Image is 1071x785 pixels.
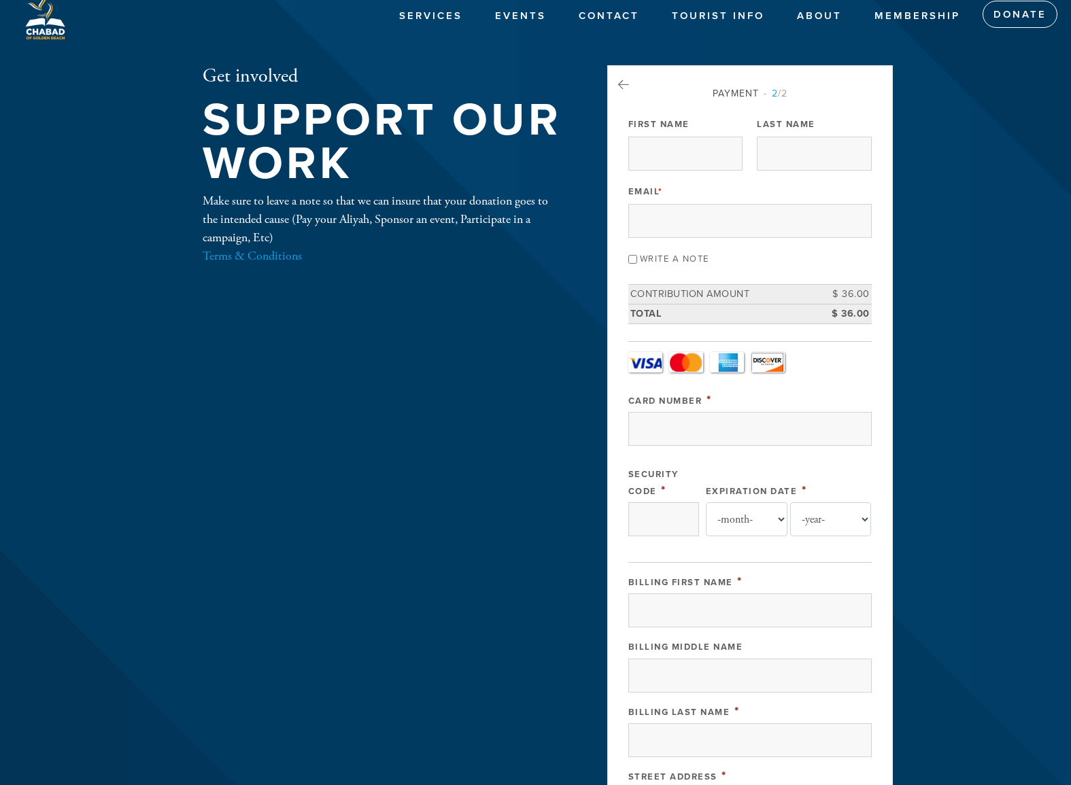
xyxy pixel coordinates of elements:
[764,88,787,99] span: /2
[628,396,702,406] label: Card Number
[485,3,556,29] a: Events
[658,186,663,197] span: This field is required.
[710,352,744,372] a: Amex
[628,352,662,372] a: Visa
[787,3,852,29] a: About
[628,707,730,718] label: Billing Last Name
[811,285,872,304] td: $ 36.00
[628,469,679,497] label: Security Code
[203,248,302,264] a: Terms & Conditions
[628,86,872,101] div: Payment
[737,574,743,589] span: This field is required.
[864,3,970,29] a: Membership
[628,642,743,652] label: Billing Middle Name
[661,483,666,498] span: This field is required.
[983,1,1057,28] a: Donate
[628,186,663,198] label: Email
[628,771,717,782] label: Street Address
[203,192,563,265] div: Make sure to leave a note so that we can insure that your donation goes to the intended cause (Pa...
[757,118,815,130] label: Last Name
[706,502,787,536] select: Expiration Date month
[628,118,690,130] label: First Name
[640,254,709,264] label: Write a note
[811,304,872,324] td: $ 36.00
[734,703,740,718] span: This field is required.
[568,3,649,29] a: Contact
[706,486,798,497] label: Expiration Date
[669,352,703,372] a: MasterCard
[203,65,563,88] h2: Get involved
[790,502,872,536] select: Expiration Date year
[721,768,727,783] span: This field is required.
[628,577,733,588] label: Billing First Name
[389,3,473,29] a: Services
[203,99,563,186] h1: Support our work
[628,304,811,324] td: Total
[772,88,778,99] span: 2
[751,352,785,372] a: Discover
[707,392,712,407] span: This field is required.
[628,285,811,304] td: Contribution Amount
[662,3,775,29] a: Tourist Info
[802,483,807,498] span: This field is required.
